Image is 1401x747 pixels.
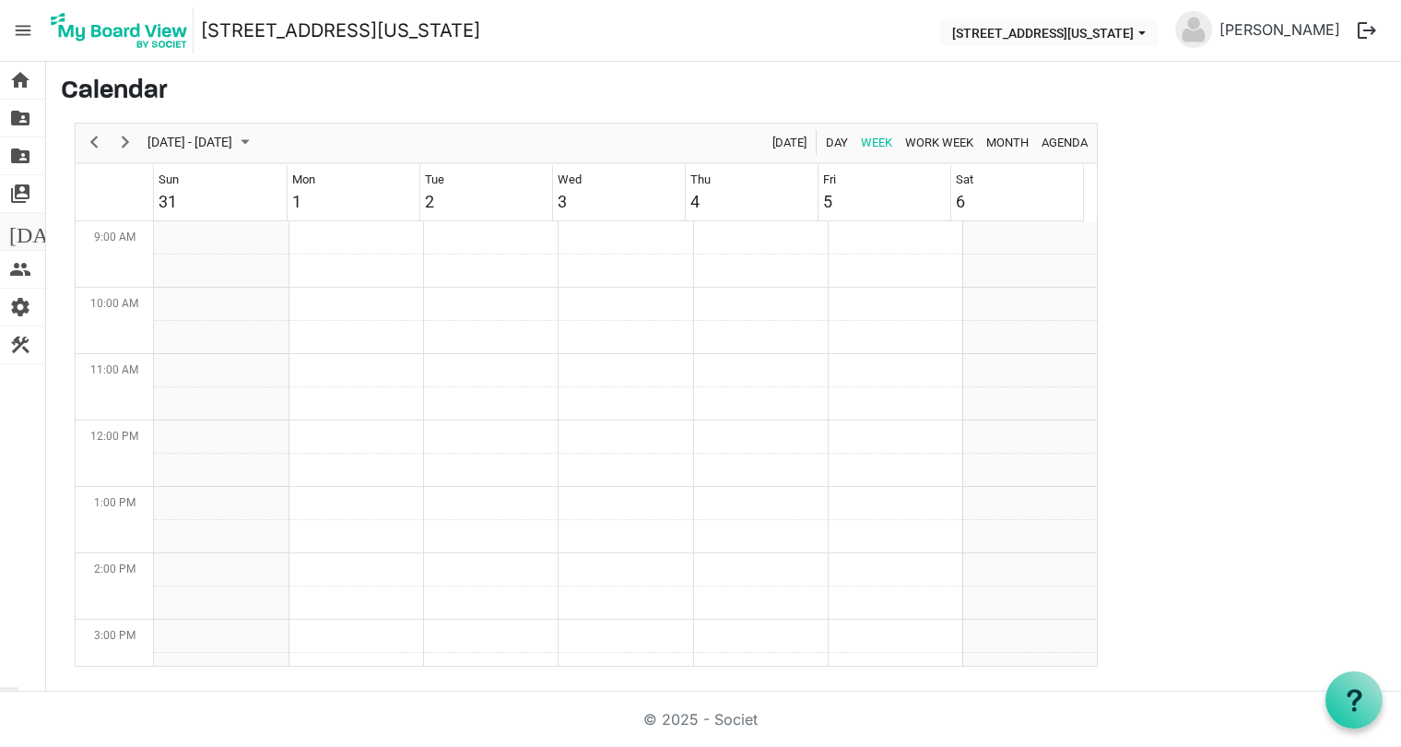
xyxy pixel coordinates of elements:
[9,100,31,136] span: folder_shared
[9,289,31,326] span: settings
[159,171,179,189] div: Sun
[292,189,301,214] div: 1
[771,131,808,154] span: [DATE]
[292,171,315,189] div: Mon
[9,213,80,250] span: [DATE]
[9,137,31,174] span: folder_shared
[770,131,810,154] button: Today
[956,189,965,214] div: 6
[145,131,258,154] button: September 2025
[82,131,107,154] button: Previous
[78,124,110,162] div: previous period
[45,7,201,53] a: My Board View Logo
[9,175,31,212] span: switch_account
[6,13,41,48] span: menu
[159,189,177,214] div: 31
[75,123,1098,667] div: Week of September 5, 2025
[690,171,711,189] div: Thu
[90,363,138,376] span: 11:00 AM
[146,131,234,154] span: [DATE] - [DATE]
[1212,11,1348,48] a: [PERSON_NAME]
[983,131,1032,154] button: Month
[90,430,138,443] span: 12:00 PM
[1348,11,1386,50] button: logout
[824,131,850,154] span: Day
[94,629,135,642] span: 3:00 PM
[113,131,138,154] button: Next
[903,131,975,154] span: Work Week
[984,131,1030,154] span: Month
[201,12,480,49] a: [STREET_ADDRESS][US_STATE]
[90,297,138,310] span: 10:00 AM
[9,326,31,363] span: construction
[643,710,758,729] a: © 2025 - Societ
[858,131,896,154] button: Week
[823,189,832,214] div: 5
[823,131,852,154] button: Day
[823,171,836,189] div: Fri
[558,189,567,214] div: 3
[956,171,973,189] div: Sat
[902,131,977,154] button: Work Week
[9,62,31,99] span: home
[110,124,141,162] div: next period
[1039,131,1091,154] button: Agenda
[425,171,444,189] div: Tue
[94,231,135,243] span: 9:00 AM
[94,563,135,575] span: 2:00 PM
[940,19,1158,45] button: 216 E Washington Blvd dropdownbutton
[9,251,31,288] span: people
[558,171,582,189] div: Wed
[859,131,894,154] span: Week
[45,7,194,53] img: My Board View Logo
[690,189,700,214] div: 4
[94,496,135,509] span: 1:00 PM
[1175,11,1212,48] img: no-profile-picture.svg
[1040,131,1089,154] span: Agenda
[141,124,261,162] div: Aug 31 - Sep 06, 2025
[61,77,1386,108] h3: Calendar
[425,189,434,214] div: 2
